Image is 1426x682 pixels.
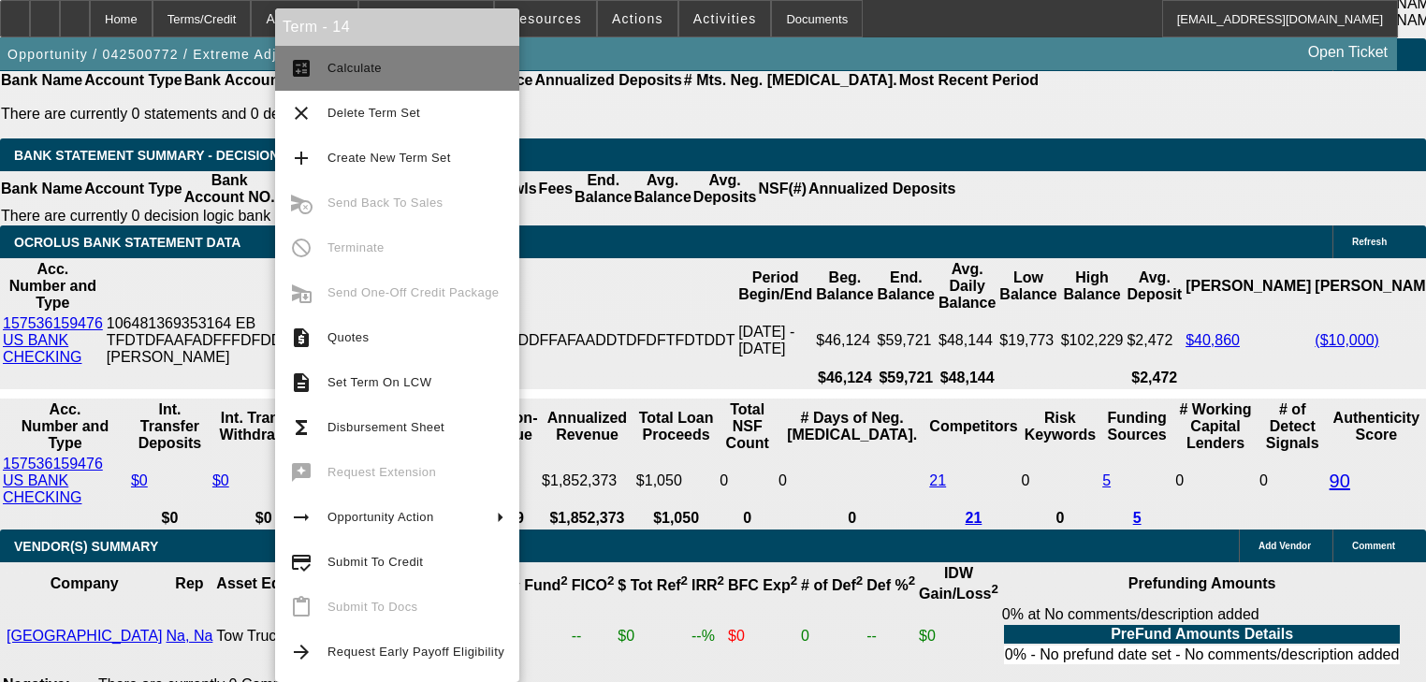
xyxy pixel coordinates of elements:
th: Account Type [83,171,183,207]
th: [PERSON_NAME] [1185,260,1312,312]
th: High Balance [1060,260,1125,312]
td: $1,050 [635,455,718,507]
a: 157536159476 US BANK CHECKING [3,315,103,365]
b: BFC Exp [728,577,797,593]
td: $19,773 [998,314,1057,367]
a: [GEOGRAPHIC_DATA] [7,628,163,644]
th: Acc. Number and Type [2,400,128,453]
b: # of Def [801,577,863,593]
th: $0 [211,509,315,528]
th: Bank Account NO. [183,171,276,207]
mat-icon: request_quote [290,326,313,349]
td: -- [866,605,916,667]
td: $102,229 [1060,314,1125,367]
th: # Mts. Neg. [MEDICAL_DATA]. [683,71,898,90]
span: Resources [509,11,582,26]
span: Bank Statement Summary - Decision Logic [14,148,325,163]
td: 0 [800,605,864,667]
span: Delete Term Set [327,106,420,120]
button: Activities [679,1,771,36]
span: Opportunity Action [327,510,434,524]
th: Total Loan Proceeds [635,400,718,453]
a: Na, Na [167,628,213,644]
sup: 2 [856,573,863,588]
a: $40,860 [1186,332,1240,348]
th: Competitors [928,400,1018,453]
th: Avg. Daily Balance [938,260,997,312]
td: 0 [1021,455,1100,507]
a: 21 [966,510,982,526]
td: --% [691,605,725,667]
th: Authenticity Score [1329,400,1424,453]
sup: 2 [560,573,567,588]
th: Avg. Balance [633,171,691,207]
td: 106481369353164 EB TFDTDFAAFADFFFDFDDDFATDDFDTFFAFAFFAFTFAFTDTDDFFAFAADDTDFDFTFDTDDT [PERSON_NAME] [106,314,735,367]
th: $1,852,373 [541,509,633,528]
th: Avg. Deposits [692,171,758,207]
a: ($10,000) [1315,332,1379,348]
mat-icon: clear [290,102,313,124]
td: 0 [719,455,776,507]
a: $0 [212,472,229,488]
span: Refresh [1352,237,1387,247]
sup: 2 [607,573,614,588]
b: $ Tot Ref [618,577,688,593]
span: VENDOR(S) SUMMARY [14,539,158,554]
span: Activities [693,11,757,26]
a: 90 [1330,471,1350,491]
button: Credit Package [359,1,493,36]
b: # Fund [512,577,568,593]
span: Request Early Payoff Eligibility [327,645,504,659]
th: Funding Sources [1101,400,1172,453]
mat-icon: add [290,147,313,169]
th: Acc. Number and Type [2,260,104,312]
th: End. Balance [877,260,936,312]
b: Rep [175,575,203,591]
th: Int. Transfer Withdrawals [211,400,315,453]
td: $0 [617,605,689,667]
span: 0 [1175,472,1184,488]
mat-icon: arrow_right_alt [290,506,313,529]
span: Opportunity / 042500772 / Extreme Adjusters Inc. / [PERSON_NAME] [7,47,487,62]
th: Sum of the Total NSF Count and Total Overdraft Fee Count from Ocrolus [719,400,776,453]
span: Calculate [327,61,382,75]
p: There are currently 0 statements and 0 details entered on this opportunity [1,106,1039,123]
span: Actions [612,11,663,26]
a: $0 [131,472,148,488]
b: Asset Equipment Type [216,575,376,591]
th: Fees [538,171,574,207]
th: 0 [778,509,926,528]
td: 0 [511,605,569,667]
th: End. Balance [574,171,633,207]
th: Bank Account NO. [183,71,316,90]
div: $1,852,373 [542,472,633,489]
th: Account Type [83,71,183,90]
th: Annualized Revenue [541,400,633,453]
button: Resources [495,1,596,36]
sup: 2 [909,573,915,588]
td: $46,124 [815,314,874,367]
button: Application [252,1,356,36]
b: IRR [691,577,724,593]
mat-icon: calculate [290,57,313,80]
sup: 2 [681,573,688,588]
mat-icon: description [290,371,313,394]
th: Int. Transfer Deposits [130,400,210,453]
th: # Working Capital Lenders [1174,400,1257,453]
th: Annualized Deposits [533,71,682,90]
div: 0% at No comments/description added [1002,606,1403,666]
b: FICO [572,577,615,593]
span: OCROLUS BANK STATEMENT DATA [14,235,240,250]
td: Tow Truck [215,605,377,667]
mat-icon: arrow_forward [290,641,313,663]
td: $0 [727,605,798,667]
a: 5 [1102,472,1111,488]
td: -- [571,605,616,667]
mat-icon: credit_score [290,551,313,573]
td: 0 [778,455,926,507]
sup: 2 [991,582,997,596]
span: Application [266,11,342,26]
span: Create New Term Set [327,151,451,165]
span: Submit To Credit [327,555,423,569]
td: $0 [918,605,999,667]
